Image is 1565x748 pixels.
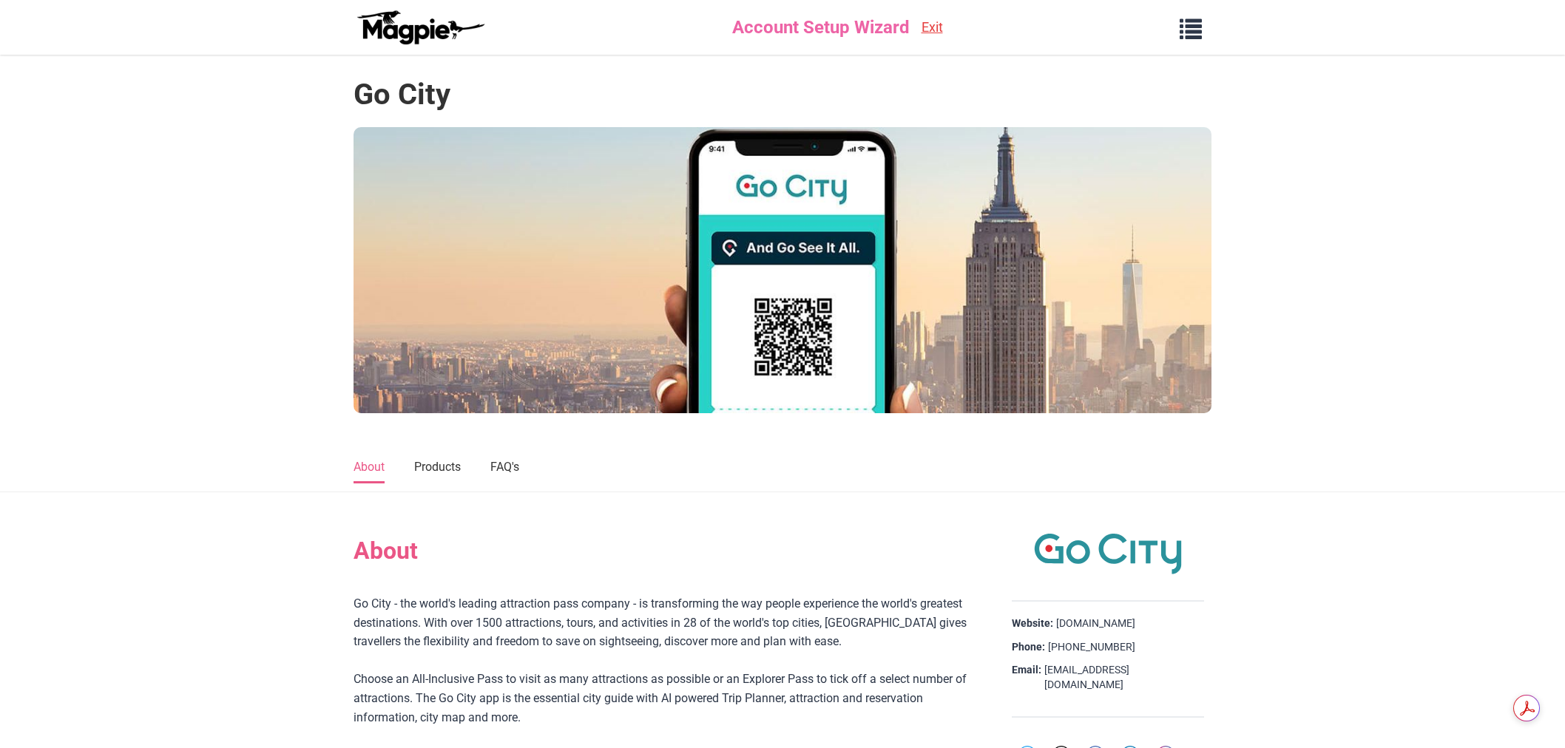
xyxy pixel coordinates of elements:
[354,77,450,112] h1: Go City
[1012,640,1045,655] strong: Phone:
[354,127,1211,413] img: Go City banner
[1012,616,1053,631] strong: Website:
[1056,616,1135,631] a: [DOMAIN_NAME]
[1012,640,1204,655] div: [PHONE_NUMBER]
[354,594,975,727] div: Go City - the world's leading attraction pass company - is transforming the way people experience...
[354,537,975,565] h2: About
[732,13,910,41] span: Account Setup Wizard
[354,452,385,483] a: About
[414,452,461,483] a: Products
[354,10,487,45] img: logo-ab69f6fb50320c5b225c76a69d11143b.png
[922,17,943,38] a: Exit
[1044,663,1204,692] a: [EMAIL_ADDRESS][DOMAIN_NAME]
[1012,663,1041,678] strong: Email:
[1034,529,1182,579] img: Go City logo
[490,452,519,483] a: FAQ's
